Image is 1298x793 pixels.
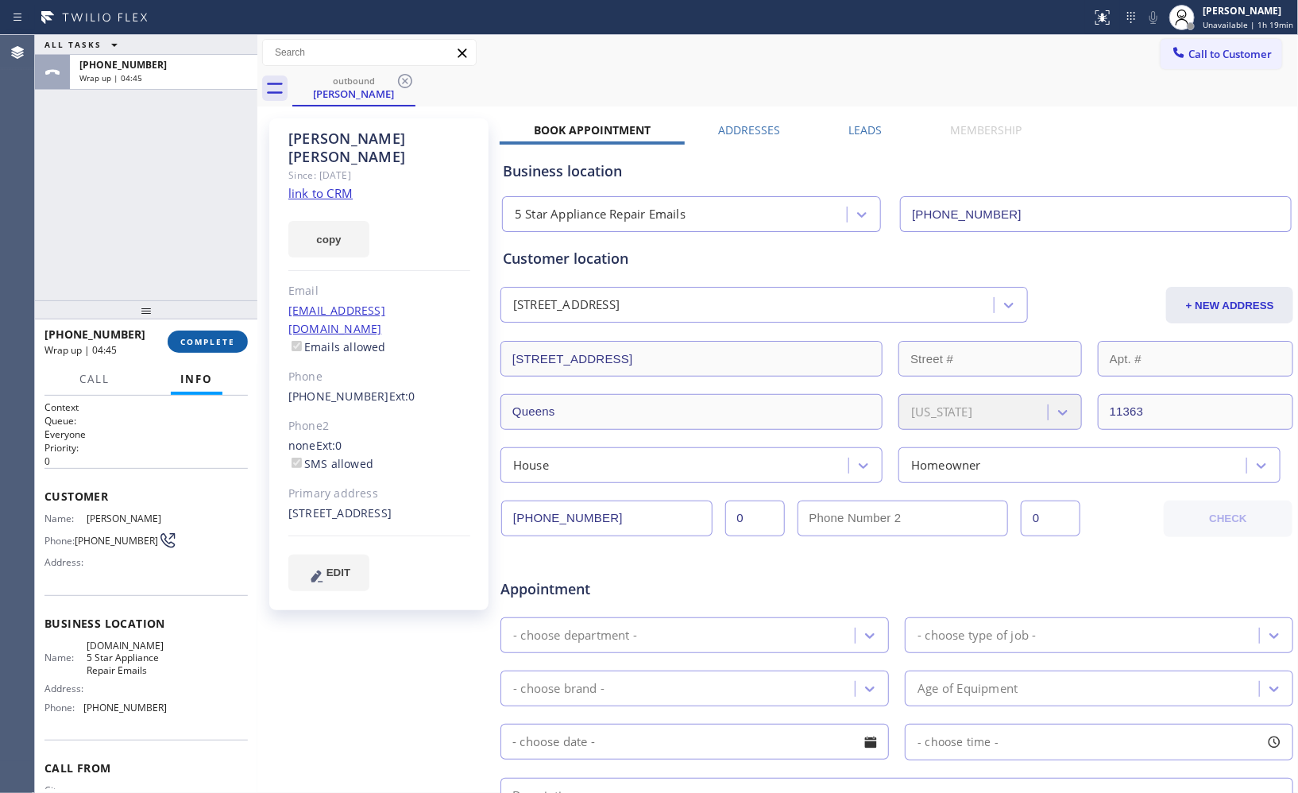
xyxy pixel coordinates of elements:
[515,206,686,224] div: 5 Star Appliance Repair Emails
[288,417,470,435] div: Phone2
[83,702,167,714] span: [PHONE_NUMBER]
[917,626,1036,644] div: - choose type of job -
[44,400,248,414] h1: Context
[1188,47,1272,61] span: Call to Customer
[1098,341,1294,377] input: Apt. #
[44,489,248,504] span: Customer
[501,501,713,536] input: Phone Number
[326,567,350,578] span: EDIT
[288,368,470,386] div: Phone
[1021,501,1080,536] input: Ext. 2
[500,341,883,377] input: Address
[798,501,1009,536] input: Phone Number 2
[898,341,1082,377] input: Street #
[292,458,302,468] input: SMS allowed
[87,640,166,676] span: [DOMAIN_NAME] 5 Star Appliance Repair Emails
[1164,501,1293,537] button: CHECK
[75,535,158,547] span: [PHONE_NUMBER]
[288,130,470,166] div: [PERSON_NAME] [PERSON_NAME]
[1098,394,1294,430] input: ZIP
[500,724,889,760] input: - choose date -
[44,535,75,547] span: Phone:
[44,616,248,631] span: Business location
[44,343,117,357] span: Wrap up | 04:45
[288,303,385,336] a: [EMAIL_ADDRESS][DOMAIN_NAME]
[500,394,883,430] input: City
[44,39,102,50] span: ALL TASKS
[500,578,763,600] span: Appointment
[294,75,414,87] div: outbound
[513,679,605,698] div: - choose brand -
[79,372,110,386] span: Call
[389,389,415,404] span: Ext: 0
[263,40,476,65] input: Search
[503,161,1291,182] div: Business location
[288,437,470,474] div: none
[79,72,142,83] span: Wrap up | 04:45
[44,455,248,468] p: 0
[725,501,785,536] input: Ext.
[288,389,389,404] a: [PHONE_NUMBER]
[180,336,235,347] span: COMPLETE
[44,683,87,694] span: Address:
[44,427,248,441] p: Everyone
[1166,287,1293,323] button: + NEW ADDRESS
[534,122,651,137] label: Book Appointment
[44,760,248,776] span: Call From
[917,734,999,749] span: - choose time -
[950,122,1022,137] label: Membership
[503,248,1291,269] div: Customer location
[44,652,87,663] span: Name:
[513,456,549,474] div: House
[44,702,83,714] span: Phone:
[288,185,353,201] a: link to CRM
[911,456,981,474] div: Homeowner
[168,331,248,353] button: COMPLETE
[292,341,302,351] input: Emails allowed
[288,505,470,523] div: [STREET_ADDRESS]
[288,339,386,354] label: Emails allowed
[288,221,369,257] button: copy
[294,87,414,101] div: [PERSON_NAME]
[294,71,414,105] div: Muhammed Shahabuddin
[44,414,248,427] h2: Queue:
[288,485,470,503] div: Primary address
[288,166,470,184] div: Since: [DATE]
[87,513,166,524] span: [PERSON_NAME]
[849,122,883,137] label: Leads
[288,282,470,300] div: Email
[719,122,781,137] label: Addresses
[288,555,369,591] button: EDIT
[513,296,620,315] div: [STREET_ADDRESS]
[513,626,637,644] div: - choose department -
[1203,4,1293,17] div: [PERSON_NAME]
[44,556,87,568] span: Address:
[180,372,213,386] span: Info
[44,513,87,524] span: Name:
[1142,6,1165,29] button: Mute
[44,441,248,455] h2: Priority:
[79,58,167,72] span: [PHONE_NUMBER]
[1161,39,1282,69] button: Call to Customer
[900,196,1292,232] input: Phone Number
[316,438,342,453] span: Ext: 0
[171,364,222,395] button: Info
[35,35,133,54] button: ALL TASKS
[288,456,373,471] label: SMS allowed
[70,364,119,395] button: Call
[1203,19,1293,30] span: Unavailable | 1h 19min
[44,327,145,342] span: [PHONE_NUMBER]
[917,679,1018,698] div: Age of Equipment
